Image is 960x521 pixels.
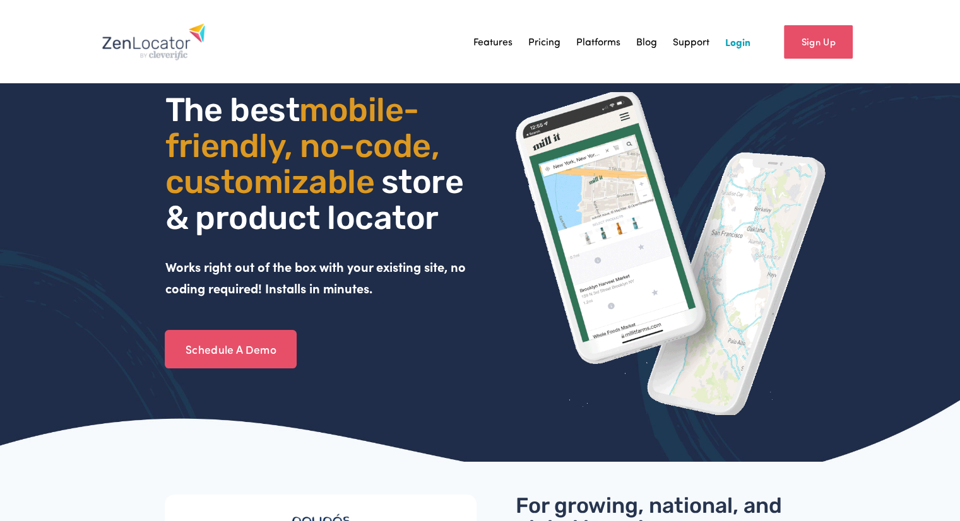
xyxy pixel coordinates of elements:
a: Features [473,32,513,51]
strong: Works right out of the box with your existing site, no coding required! Installs in minutes. [165,258,468,296]
span: The best [165,90,299,129]
a: Pricing [528,32,560,51]
a: Blog [636,32,657,51]
a: Schedule A Demo [165,330,297,369]
span: mobile- friendly, no-code, customizable [165,90,446,201]
img: ZenLocator phone mockup gif [515,92,827,416]
a: Support [673,32,709,51]
a: Login [725,32,750,51]
span: store & product locator [165,162,470,237]
a: Sign Up [784,25,853,59]
img: Zenlocator [102,23,206,61]
a: Platforms [576,32,620,51]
